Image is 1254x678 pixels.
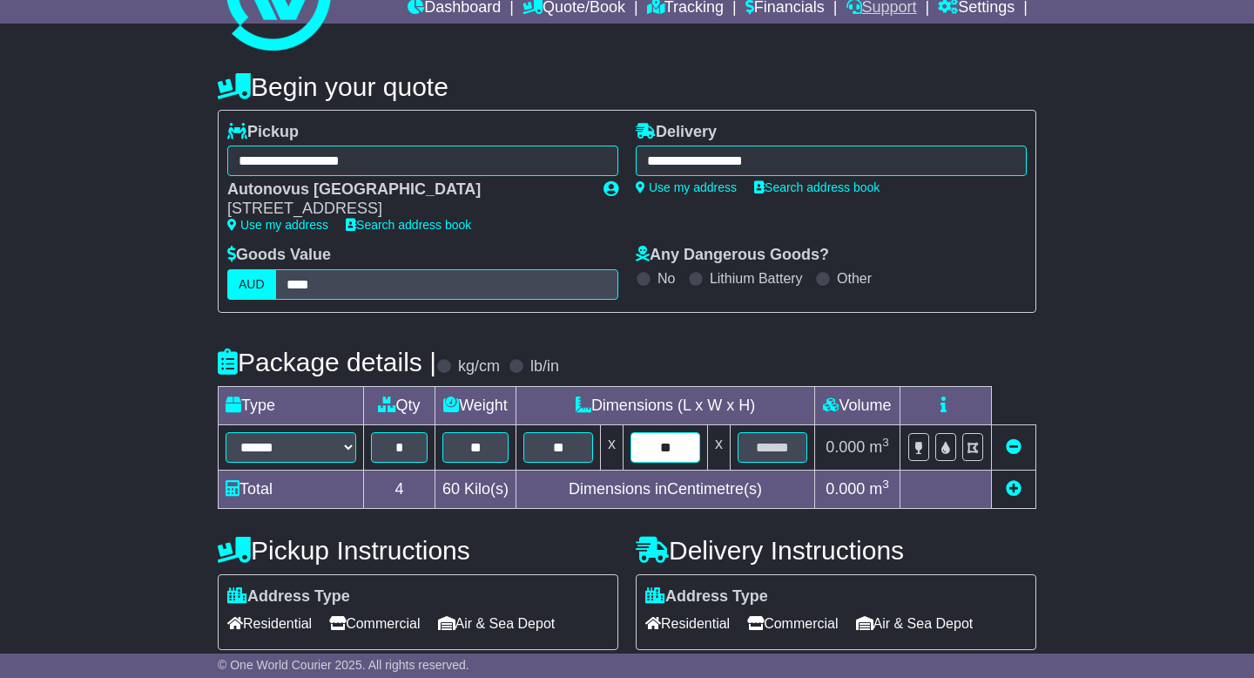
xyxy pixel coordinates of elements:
[218,536,618,565] h4: Pickup Instructions
[837,270,872,287] label: Other
[227,180,586,200] div: Autonovus [GEOGRAPHIC_DATA]
[636,246,829,265] label: Any Dangerous Goods?
[227,587,350,607] label: Address Type
[708,424,731,470] td: x
[218,72,1036,101] h4: Begin your quote
[636,123,717,142] label: Delivery
[219,470,364,508] td: Total
[346,218,471,232] a: Search address book
[826,480,865,498] span: 0.000
[856,610,974,637] span: Air & Sea Depot
[747,610,838,637] span: Commercial
[826,438,865,456] span: 0.000
[882,436,889,449] sup: 3
[636,536,1036,565] h4: Delivery Instructions
[227,218,328,232] a: Use my address
[754,180,880,194] a: Search address book
[227,269,276,300] label: AUD
[458,357,500,376] label: kg/cm
[219,386,364,424] td: Type
[530,357,559,376] label: lb/in
[657,270,675,287] label: No
[1006,480,1021,498] a: Add new item
[227,610,312,637] span: Residential
[218,658,469,672] span: © One World Courier 2025. All rights reserved.
[636,180,737,194] a: Use my address
[516,386,815,424] td: Dimensions (L x W x H)
[435,386,516,424] td: Weight
[869,480,889,498] span: m
[329,610,420,637] span: Commercial
[218,348,436,376] h4: Package details |
[645,587,768,607] label: Address Type
[364,386,435,424] td: Qty
[438,610,556,637] span: Air & Sea Depot
[227,200,586,219] div: [STREET_ADDRESS]
[435,470,516,508] td: Kilo(s)
[1006,438,1021,456] a: Remove this item
[227,246,331,265] label: Goods Value
[710,270,803,287] label: Lithium Battery
[601,424,624,470] td: x
[645,610,730,637] span: Residential
[227,123,299,142] label: Pickup
[364,470,435,508] td: 4
[869,438,889,456] span: m
[442,480,460,498] span: 60
[882,478,889,491] sup: 3
[815,386,900,424] td: Volume
[516,470,815,508] td: Dimensions in Centimetre(s)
